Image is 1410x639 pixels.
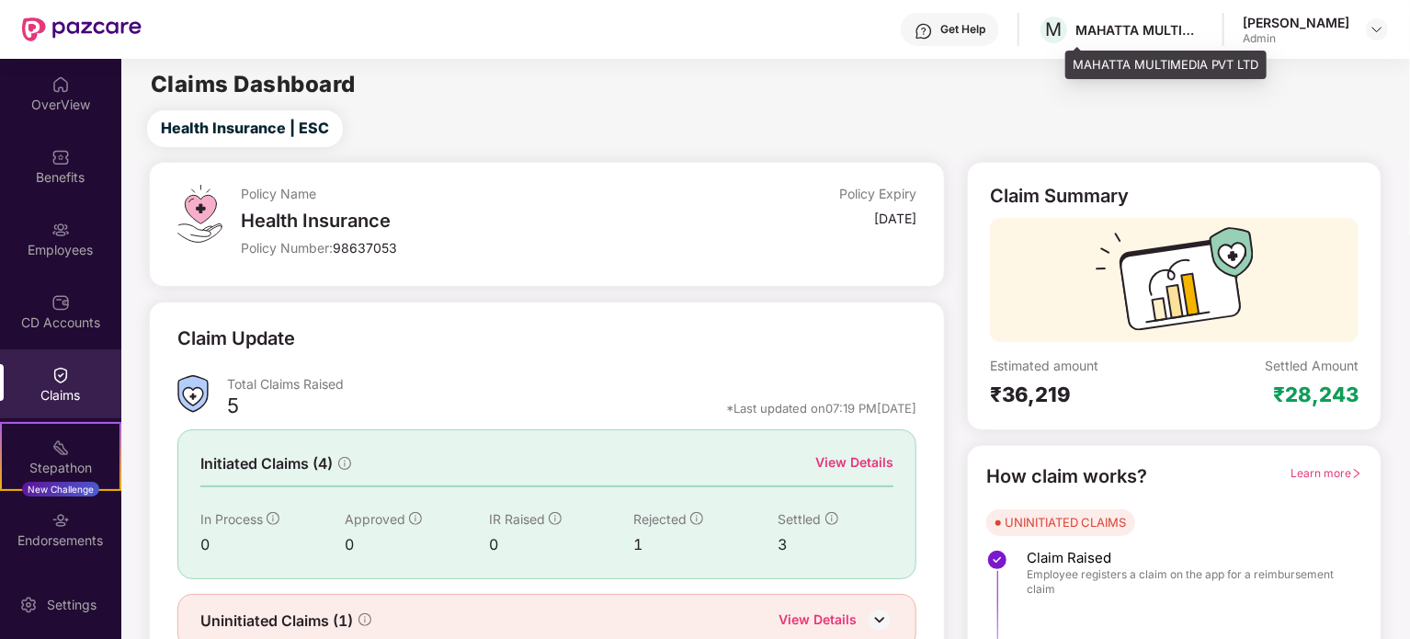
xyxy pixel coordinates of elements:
[147,110,343,147] button: Health Insurance | ESC
[177,325,295,353] div: Claim Update
[51,439,70,457] img: svg+xml;base64,PHN2ZyB4bWxucz0iaHR0cDovL3d3dy53My5vcmcvMjAwMC9zdmciIHdpZHRoPSIyMSIgaGVpZ2h0PSIyMC...
[409,512,422,525] span: info-circle
[267,512,279,525] span: info-circle
[1027,567,1344,597] span: Employee registers a claim on the app for a reimbursement claim
[690,512,703,525] span: info-circle
[227,393,239,424] div: 5
[990,382,1175,407] div: ₹36,219
[241,210,691,232] div: Health Insurance
[22,17,142,41] img: New Pazcare Logo
[227,375,917,393] div: Total Claims Raised
[19,596,38,614] img: svg+xml;base64,PHN2ZyBpZD0iU2V0dGluZy0yMHgyMCIgeG1sbnM9Imh0dHA6Ly93d3cudzMub3JnLzIwMDAvc3ZnIiB3aW...
[726,400,916,416] div: *Last updated on 07:19 PM[DATE]
[874,210,916,227] div: [DATE]
[1027,549,1344,567] span: Claim Raised
[839,185,916,202] div: Policy Expiry
[177,375,209,413] img: ClaimsSummaryIcon
[1005,513,1126,531] div: UNINITIATED CLAIMS
[986,549,1008,571] img: svg+xml;base64,PHN2ZyBpZD0iU3RlcC1Eb25lLTMyeDMyIiB4bWxucz0iaHR0cDovL3d3dy53My5vcmcvMjAwMC9zdmciIH...
[549,512,562,525] span: info-circle
[241,185,691,202] div: Policy Name
[633,533,778,556] div: 1
[1370,22,1384,37] img: svg+xml;base64,PHN2ZyBpZD0iRHJvcGRvd24tMzJ4MzIiIHhtbG5zPSJodHRwOi8vd3d3LnczLm9yZy8yMDAwL3N2ZyIgd2...
[1291,466,1362,480] span: Learn more
[990,185,1129,207] div: Claim Summary
[779,533,894,556] div: 3
[489,511,545,527] span: IR Raised
[915,22,933,40] img: svg+xml;base64,PHN2ZyBpZD0iSGVscC0zMngzMiIgeG1sbnM9Imh0dHA6Ly93d3cudzMub3JnLzIwMDAvc3ZnIiB3aWR0aD...
[41,596,102,614] div: Settings
[51,75,70,94] img: svg+xml;base64,PHN2ZyBpZD0iSG9tZSIgeG1sbnM9Imh0dHA6Ly93d3cudzMub3JnLzIwMDAvc3ZnIiB3aWR0aD0iMjAiIG...
[51,221,70,239] img: svg+xml;base64,PHN2ZyBpZD0iRW1wbG95ZWVzIiB4bWxucz0iaHR0cDovL3d3dy53My5vcmcvMjAwMC9zdmciIHdpZHRoPS...
[489,533,633,556] div: 0
[200,533,345,556] div: 0
[1065,51,1267,80] div: MAHATTA MULTIMEDIA PVT LTD
[779,610,857,633] div: View Details
[161,117,329,140] span: Health Insurance | ESC
[825,512,838,525] span: info-circle
[51,366,70,384] img: svg+xml;base64,PHN2ZyBpZD0iQ2xhaW0iIHhtbG5zPSJodHRwOi8vd3d3LnczLm9yZy8yMDAwL3N2ZyIgd2lkdGg9IjIwIi...
[1096,227,1254,342] img: svg+xml;base64,PHN2ZyB3aWR0aD0iMTcyIiBoZWlnaHQ9IjExMyIgdmlld0JveD0iMCAwIDE3MiAxMTMiIGZpbGw9Im5vbm...
[940,22,985,37] div: Get Help
[151,74,356,96] h2: Claims Dashboard
[1265,357,1359,374] div: Settled Amount
[338,457,351,470] span: info-circle
[779,511,822,527] span: Settled
[200,452,333,475] span: Initiated Claims (4)
[51,511,70,530] img: svg+xml;base64,PHN2ZyBpZD0iRW5kb3JzZW1lbnRzIiB4bWxucz0iaHR0cDovL3d3dy53My5vcmcvMjAwMC9zdmciIHdpZH...
[1243,31,1349,46] div: Admin
[177,185,222,243] img: svg+xml;base64,PHN2ZyB4bWxucz0iaHR0cDovL3d3dy53My5vcmcvMjAwMC9zdmciIHdpZHRoPSI0OS4zMiIgaGVpZ2h0PS...
[200,511,263,527] span: In Process
[241,239,691,257] div: Policy Number:
[2,459,119,477] div: Stepathon
[200,610,353,633] span: Uninitiated Claims (1)
[990,357,1175,374] div: Estimated amount
[866,606,893,633] img: DownIcon
[633,511,687,527] span: Rejected
[22,482,99,496] div: New Challenge
[1243,14,1349,31] div: [PERSON_NAME]
[51,148,70,166] img: svg+xml;base64,PHN2ZyBpZD0iQmVuZWZpdHMiIHhtbG5zPSJodHRwOi8vd3d3LnczLm9yZy8yMDAwL3N2ZyIgd2lkdGg9Ij...
[1351,468,1362,479] span: right
[1075,21,1204,39] div: MAHATTA MULTIMEDIA PVT LTD
[345,511,405,527] span: Approved
[51,293,70,312] img: svg+xml;base64,PHN2ZyBpZD0iQ0RfQWNjb3VudHMiIGRhdGEtbmFtZT0iQ0QgQWNjb3VudHMiIHhtbG5zPSJodHRwOi8vd3...
[1273,382,1359,407] div: ₹28,243
[1046,18,1063,40] span: M
[333,240,397,256] span: 98637053
[358,613,371,626] span: info-circle
[815,452,893,473] div: View Details
[345,533,489,556] div: 0
[986,462,1147,491] div: How claim works?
